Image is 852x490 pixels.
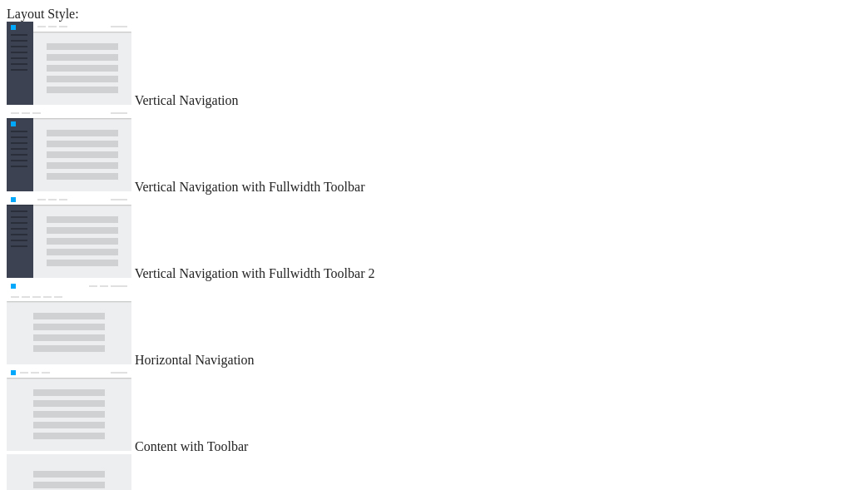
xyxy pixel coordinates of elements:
span: Vertical Navigation [135,93,239,107]
img: horizontal-nav.jpg [7,281,131,364]
md-radio-button: Horizontal Navigation [7,281,845,368]
div: Layout Style: [7,7,845,22]
md-radio-button: Vertical Navigation with Fullwidth Toolbar 2 [7,195,845,281]
img: vertical-nav-with-full-toolbar.jpg [7,108,131,191]
img: vertical-nav-with-full-toolbar-2.jpg [7,195,131,278]
span: Horizontal Navigation [135,353,255,367]
img: content-with-toolbar.jpg [7,368,131,451]
img: vertical-nav.jpg [7,22,131,105]
md-radio-button: Vertical Navigation [7,22,845,108]
md-radio-button: Content with Toolbar [7,368,845,454]
span: Vertical Navigation with Fullwidth Toolbar 2 [135,266,375,280]
span: Vertical Navigation with Fullwidth Toolbar [135,180,365,194]
md-radio-button: Vertical Navigation with Fullwidth Toolbar [7,108,845,195]
span: Content with Toolbar [135,439,248,453]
